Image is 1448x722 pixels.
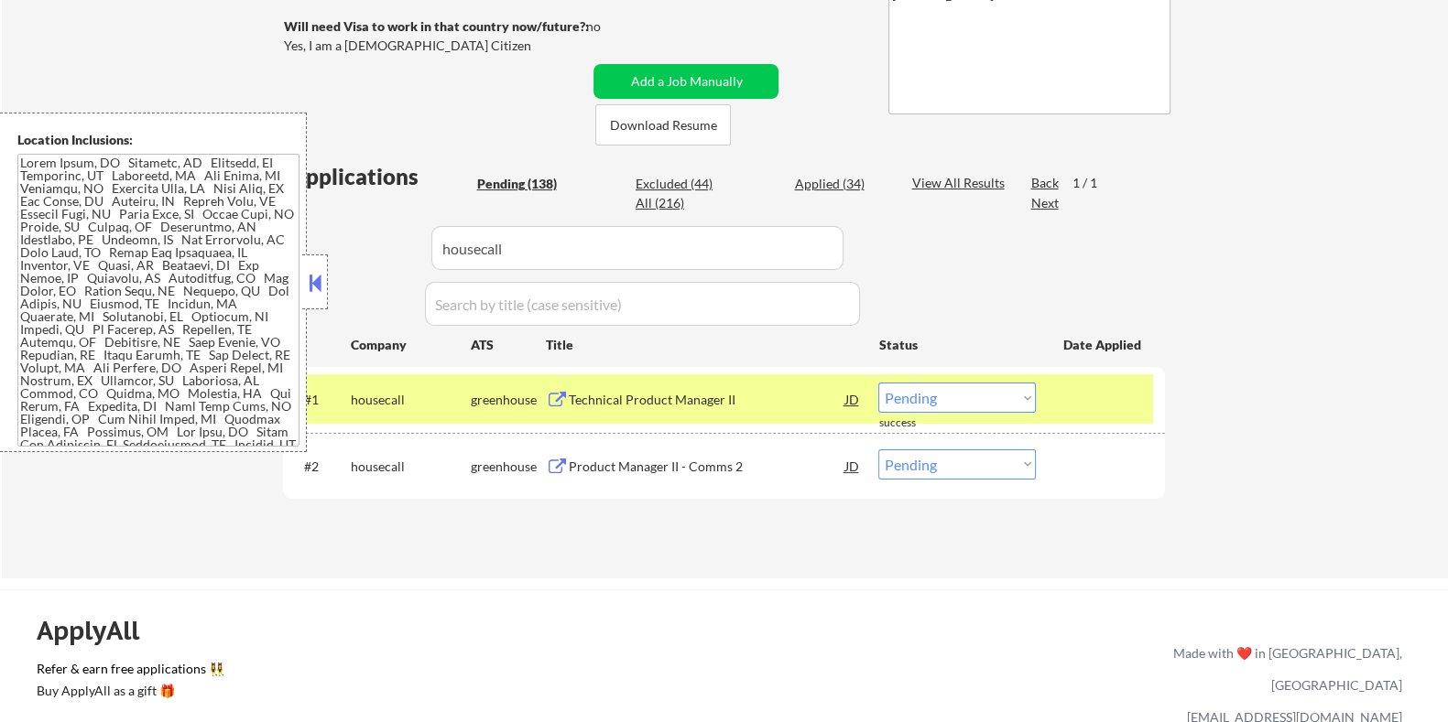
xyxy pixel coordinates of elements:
[350,458,470,476] div: housecall
[470,391,545,409] div: greenhouse
[1030,174,1060,192] div: Back
[37,663,790,682] a: Refer & earn free applications 👯‍♀️
[595,104,731,145] button: Download Resume
[37,682,220,705] a: Buy ApplyAll as a gift 🎁
[431,226,844,270] input: Search by company (case sensitive)
[476,175,568,193] div: Pending (138)
[1166,637,1402,701] div: Made with ❤️ in [GEOGRAPHIC_DATA], [GEOGRAPHIC_DATA]
[878,328,1036,361] div: Status
[568,391,844,409] div: Technical Product Manager II
[911,174,1009,192] div: View All Results
[843,449,861,482] div: JD
[350,336,470,354] div: Company
[1072,174,1114,192] div: 1 / 1
[303,458,335,476] div: #2
[1062,336,1143,354] div: Date Applied
[283,18,588,34] strong: Will need Visa to work in that country now/future?:
[1030,194,1060,212] div: Next
[585,17,637,36] div: no
[37,615,160,646] div: ApplyAll
[425,282,860,326] input: Search by title (case sensitive)
[636,175,727,193] div: Excluded (44)
[17,131,299,149] div: Location Inclusions:
[794,175,886,193] div: Applied (34)
[283,37,593,55] div: Yes, I am a [DEMOGRAPHIC_DATA] Citizen
[37,684,220,697] div: Buy ApplyAll as a gift 🎁
[350,391,470,409] div: housecall
[636,194,727,212] div: All (216)
[470,336,545,354] div: ATS
[289,166,470,188] div: Applications
[568,458,844,476] div: Product Manager II - Comms 2
[545,336,861,354] div: Title
[878,415,952,431] div: success
[470,458,545,476] div: greenhouse
[593,64,778,99] button: Add a Job Manually
[843,383,861,415] div: JD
